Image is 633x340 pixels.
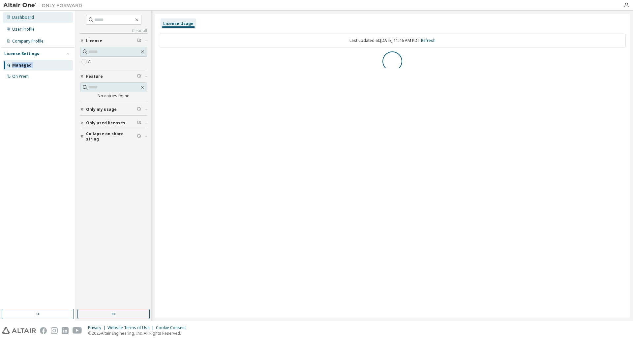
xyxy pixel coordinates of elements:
div: User Profile [12,27,35,32]
div: On Prem [12,74,29,79]
div: Last updated at: [DATE] 11:46 AM PDT [159,34,626,47]
img: altair_logo.svg [2,327,36,334]
label: All [88,58,94,66]
img: Altair One [3,2,86,9]
div: Dashboard [12,15,34,20]
div: Website Terms of Use [107,325,156,330]
span: Clear filter [137,38,141,44]
button: Collapse on share string [80,129,147,144]
button: Feature [80,69,147,84]
span: Only my usage [86,107,117,112]
span: Clear filter [137,134,141,139]
span: Only used licenses [86,120,125,126]
img: facebook.svg [40,327,47,334]
div: License Usage [163,21,194,26]
div: Company Profile [12,39,44,44]
span: Clear filter [137,107,141,112]
img: linkedin.svg [62,327,69,334]
div: Cookie Consent [156,325,190,330]
span: Collapse on share string [86,131,137,142]
a: Refresh [421,38,436,43]
span: Feature [86,74,103,79]
span: Clear filter [137,120,141,126]
span: Clear filter [137,74,141,79]
p: © 2025 Altair Engineering, Inc. All Rights Reserved. [88,330,190,336]
div: License Settings [4,51,39,56]
span: License [86,38,102,44]
div: No entries found [80,93,147,99]
button: License [80,34,147,48]
button: Only used licenses [80,116,147,130]
div: Managed [12,63,32,68]
img: youtube.svg [73,327,82,334]
button: Only my usage [80,102,147,117]
div: Privacy [88,325,107,330]
img: instagram.svg [51,327,58,334]
a: Clear all [80,28,147,33]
